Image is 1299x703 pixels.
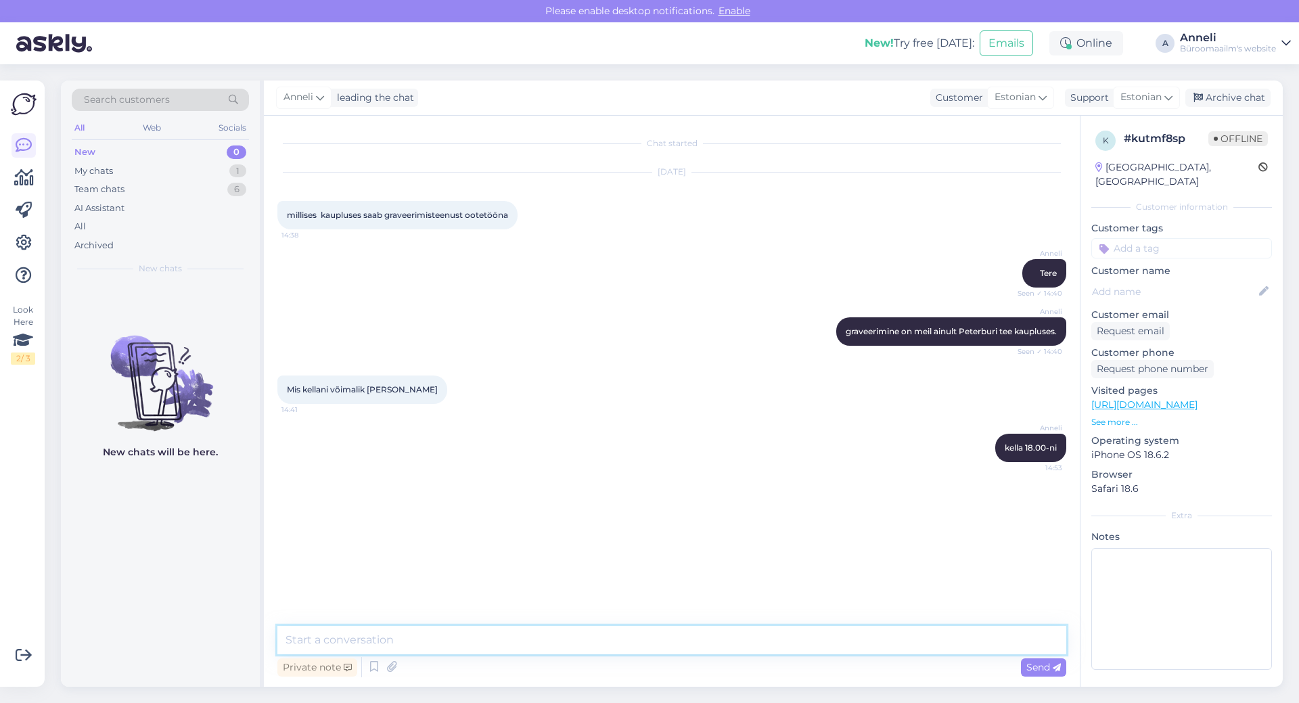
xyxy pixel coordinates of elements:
[714,5,754,17] span: Enable
[1208,131,1268,146] span: Offline
[1091,509,1272,522] div: Extra
[1091,360,1214,378] div: Request phone number
[281,230,332,240] span: 14:38
[1091,468,1272,482] p: Browser
[1026,661,1061,673] span: Send
[1091,448,1272,462] p: iPhone OS 18.6.2
[277,137,1066,150] div: Chat started
[216,119,249,137] div: Socials
[1091,416,1272,428] p: See more ...
[74,145,95,159] div: New
[1091,434,1272,448] p: Operating system
[1091,308,1272,322] p: Customer email
[1011,463,1062,473] span: 14:53
[1091,238,1272,258] input: Add a tag
[1091,346,1272,360] p: Customer phone
[72,119,87,137] div: All
[865,35,974,51] div: Try free [DATE]:
[1091,201,1272,213] div: Customer information
[74,239,114,252] div: Archived
[281,405,332,415] span: 14:41
[1091,384,1272,398] p: Visited pages
[1180,43,1276,54] div: Büroomaailm's website
[287,384,438,394] span: Mis kellani võimalik [PERSON_NAME]
[1103,135,1109,145] span: k
[1011,307,1062,317] span: Anneli
[1011,248,1062,258] span: Anneli
[995,90,1036,105] span: Estonian
[61,311,260,433] img: No chats
[140,119,164,137] div: Web
[930,91,983,105] div: Customer
[74,202,124,215] div: AI Assistant
[1180,32,1291,54] a: AnneliBüroomaailm's website
[865,37,894,49] b: New!
[980,30,1033,56] button: Emails
[1091,264,1272,278] p: Customer name
[11,353,35,365] div: 2 / 3
[277,166,1066,178] div: [DATE]
[74,183,124,196] div: Team chats
[1091,530,1272,544] p: Notes
[1185,89,1271,107] div: Archive chat
[139,263,182,275] span: New chats
[1124,131,1208,147] div: # kutmf8sp
[1091,482,1272,496] p: Safari 18.6
[1156,34,1175,53] div: A
[1040,268,1057,278] span: Tere
[1091,399,1198,411] a: [URL][DOMAIN_NAME]
[74,164,113,178] div: My chats
[84,93,170,107] span: Search customers
[11,304,35,365] div: Look Here
[277,658,357,677] div: Private note
[1011,346,1062,357] span: Seen ✓ 14:40
[1049,31,1123,55] div: Online
[1091,322,1170,340] div: Request email
[287,210,508,220] span: millises kaupluses saab graveerimisteenust ootetööna
[11,91,37,117] img: Askly Logo
[1095,160,1258,189] div: [GEOGRAPHIC_DATA], [GEOGRAPHIC_DATA]
[283,90,313,105] span: Anneli
[1005,443,1057,453] span: kella 18.00-ni
[1180,32,1276,43] div: Anneli
[1120,90,1162,105] span: Estonian
[846,326,1057,336] span: graveerimine on meil ainult Peterburi tee kaupluses.
[1092,284,1256,299] input: Add name
[1011,288,1062,298] span: Seen ✓ 14:40
[1065,91,1109,105] div: Support
[332,91,414,105] div: leading the chat
[74,220,86,233] div: All
[1091,221,1272,235] p: Customer tags
[103,445,218,459] p: New chats will be here.
[229,164,246,178] div: 1
[1011,423,1062,433] span: Anneli
[227,183,246,196] div: 6
[227,145,246,159] div: 0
